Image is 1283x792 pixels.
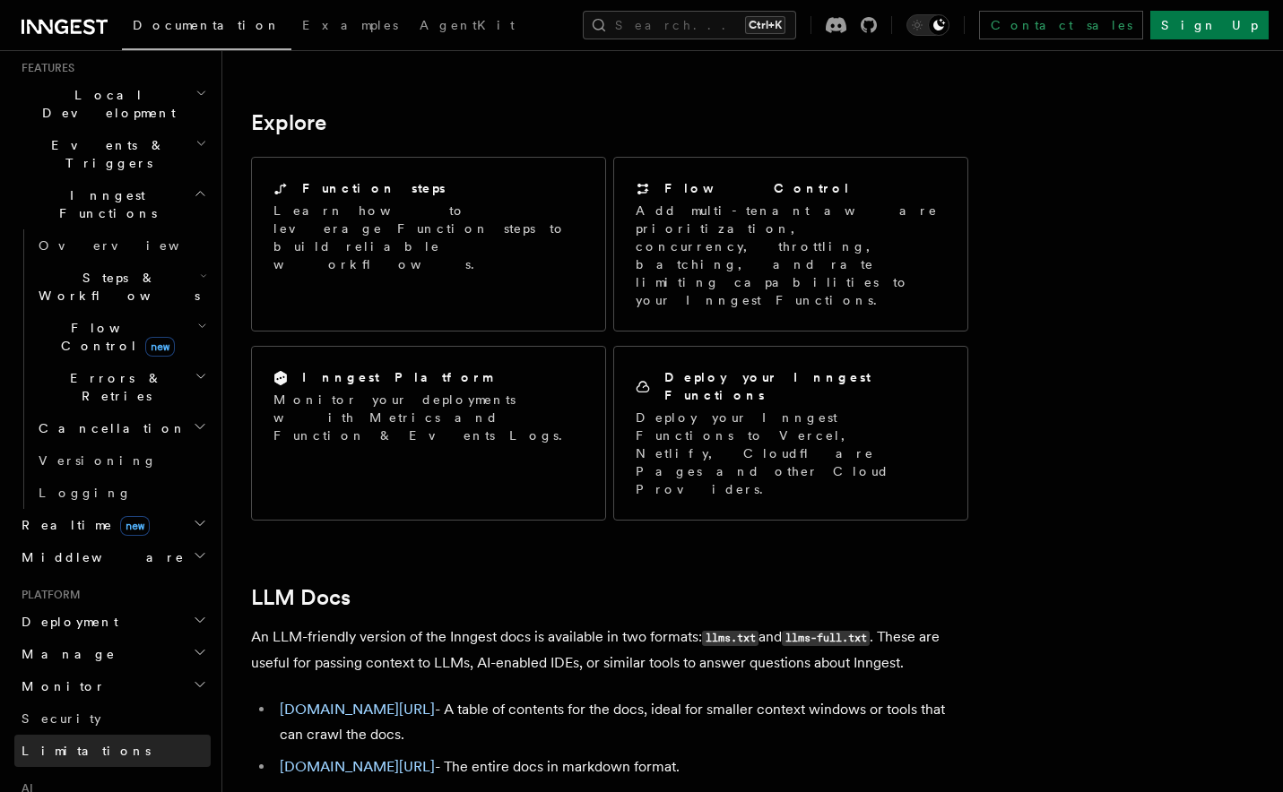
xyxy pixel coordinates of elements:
span: AgentKit [420,18,515,32]
li: - The entire docs in markdown format. [274,754,968,779]
span: Platform [14,588,81,602]
a: Logging [31,477,211,509]
button: Manage [14,638,211,670]
span: Errors & Retries [31,369,195,405]
a: AgentKit [409,5,525,48]
button: Local Development [14,79,211,129]
code: llms.txt [702,631,759,646]
h2: Inngest Platform [302,368,492,386]
button: Search...Ctrl+K [583,11,796,39]
span: new [145,337,175,357]
span: Local Development [14,86,195,122]
h2: Function steps [302,179,446,197]
button: Toggle dark mode [906,14,949,36]
p: Monitor your deployments with Metrics and Function & Events Logs. [273,391,584,444]
span: Examples [302,18,398,32]
span: Steps & Workflows [31,269,200,305]
button: Realtimenew [14,509,211,541]
a: Overview [31,229,211,262]
span: Logging [39,486,132,500]
button: Errors & Retries [31,362,211,412]
p: An LLM-friendly version of the Inngest docs is available in two formats: and . These are useful f... [251,624,968,676]
a: [DOMAIN_NAME][URL] [280,701,435,718]
a: Explore [251,110,326,135]
button: Monitor [14,670,211,702]
p: Deploy your Inngest Functions to Vercel, Netlify, Cloudflare Pages and other Cloud Providers. [636,409,946,498]
a: [DOMAIN_NAME][URL] [280,758,435,775]
a: Versioning [31,444,211,477]
a: Sign Up [1150,11,1269,39]
p: Learn how to leverage Function steps to build reliable workflows. [273,202,584,273]
button: Flow Controlnew [31,312,211,362]
a: Flow ControlAdd multi-tenant aware prioritization, concurrency, throttling, batching, and rate li... [613,157,968,331]
span: Realtime [14,516,150,534]
span: Features [14,61,74,75]
span: Inngest Functions [14,186,194,222]
button: Events & Triggers [14,129,211,179]
span: Monitor [14,677,106,695]
p: Add multi-tenant aware prioritization, concurrency, throttling, batching, and rate limiting capab... [636,202,946,309]
button: Deployment [14,606,211,638]
span: Manage [14,645,116,663]
button: Cancellation [31,412,211,444]
a: LLM Docs [251,585,351,610]
a: Examples [291,5,409,48]
span: Middleware [14,548,185,566]
code: llms-full.txt [782,631,870,646]
span: Events & Triggers [14,136,195,172]
a: Contact sales [979,11,1143,39]
button: Steps & Workflows [31,262,211,312]
span: Versioning [39,453,157,468]
a: Documentation [122,5,291,50]
span: Deployment [14,613,118,631]
a: Function stepsLearn how to leverage Function steps to build reliable workflows. [251,157,606,331]
a: Deploy your Inngest FunctionsDeploy your Inngest Functions to Vercel, Netlify, Cloudflare Pages a... [613,346,968,521]
h2: Flow Control [664,179,851,197]
span: new [120,516,150,536]
span: Cancellation [31,419,186,437]
button: Inngest Functions [14,179,211,229]
span: Documentation [133,18,281,32]
h2: Deploy your Inngest Functions [664,368,946,404]
li: - A table of contents for the docs, ideal for smaller context windows or tools that can crawl the... [274,697,968,747]
a: Inngest PlatformMonitor your deployments with Metrics and Function & Events Logs. [251,346,606,521]
span: Limitations [22,744,151,758]
div: Inngest Functions [14,229,211,509]
span: Flow Control [31,319,197,355]
a: Security [14,702,211,735]
a: Limitations [14,735,211,767]
button: Middleware [14,541,211,573]
span: Security [22,711,101,726]
kbd: Ctrl+K [745,16,785,34]
span: Overview [39,238,223,253]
